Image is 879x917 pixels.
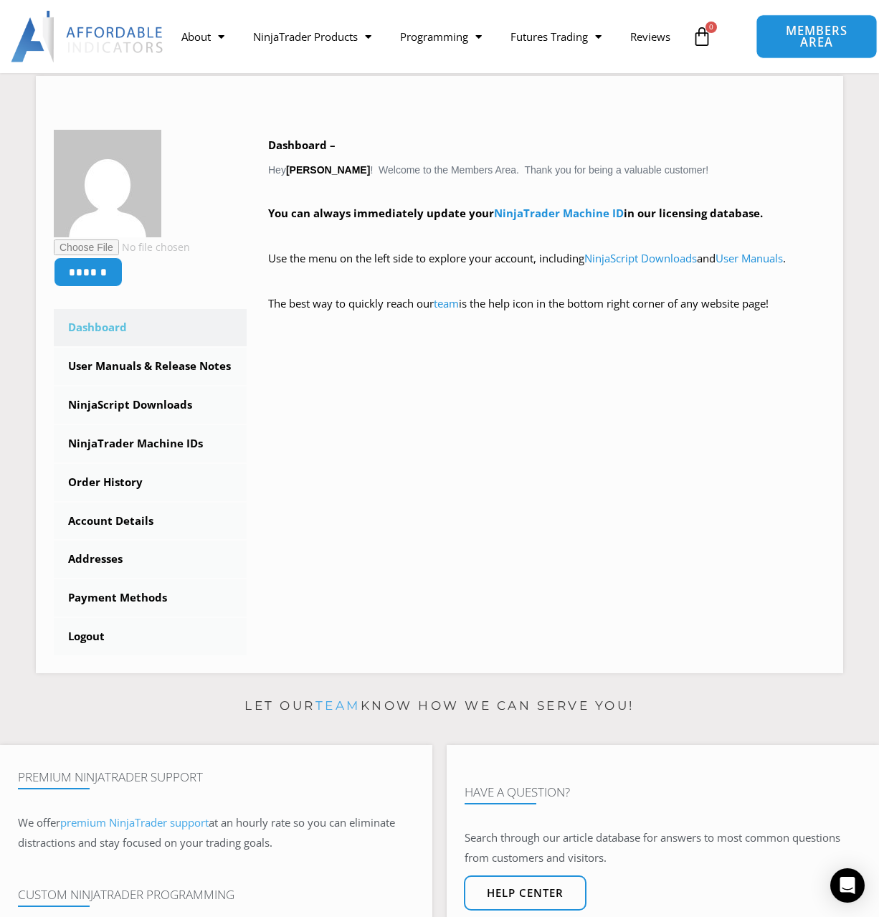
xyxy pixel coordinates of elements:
a: Dashboard [54,309,247,346]
strong: You can always immediately update your in our licensing database. [268,206,763,220]
a: NinjaScript Downloads [584,251,697,265]
img: LogoAI | Affordable Indicators – NinjaTrader [11,11,165,62]
a: 0 [670,16,733,57]
strong: [PERSON_NAME] [286,164,370,176]
a: NinjaTrader Machine ID [494,206,624,220]
a: Help center [464,875,586,911]
nav: Account pages [54,309,247,655]
span: We offer [18,815,60,830]
a: Addresses [54,541,247,578]
a: Account Details [54,503,247,540]
img: 4c4a8a8e036b82ef8f30b55faef3200fd3bf5789dffd142709f33b91d8f40639 [54,130,161,237]
a: Programming [386,20,496,53]
b: Dashboard – [268,138,336,152]
a: team [315,698,361,713]
a: User Manuals & Release Notes [54,348,247,385]
span: Help center [487,888,564,898]
a: User Manuals [716,251,783,265]
a: Logout [54,618,247,655]
a: team [434,296,459,310]
a: Payment Methods [54,579,247,617]
h4: Custom NinjaTrader Programming [18,888,414,902]
a: NinjaTrader Machine IDs [54,425,247,462]
span: 0 [705,22,717,33]
p: The best way to quickly reach our is the help icon in the bottom right corner of any website page! [268,294,825,334]
div: Open Intercom Messenger [830,868,865,903]
a: NinjaScript Downloads [54,386,247,424]
a: NinjaTrader Products [239,20,386,53]
p: Use the menu on the left side to explore your account, including and . [268,249,825,289]
h4: Have A Question? [465,785,861,799]
a: Futures Trading [496,20,616,53]
span: MEMBERS AREA [772,25,860,49]
a: MEMBERS AREA [756,14,877,59]
a: Reviews [616,20,685,53]
a: About [167,20,239,53]
p: Search through our article database for answers to most common questions from customers and visit... [465,828,861,868]
div: Hey ! Welcome to the Members Area. Thank you for being a valuable customer! [268,136,825,334]
a: premium NinjaTrader support [60,815,209,830]
a: Order History [54,464,247,501]
nav: Menu [167,20,686,53]
h4: Premium NinjaTrader Support [18,770,414,784]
